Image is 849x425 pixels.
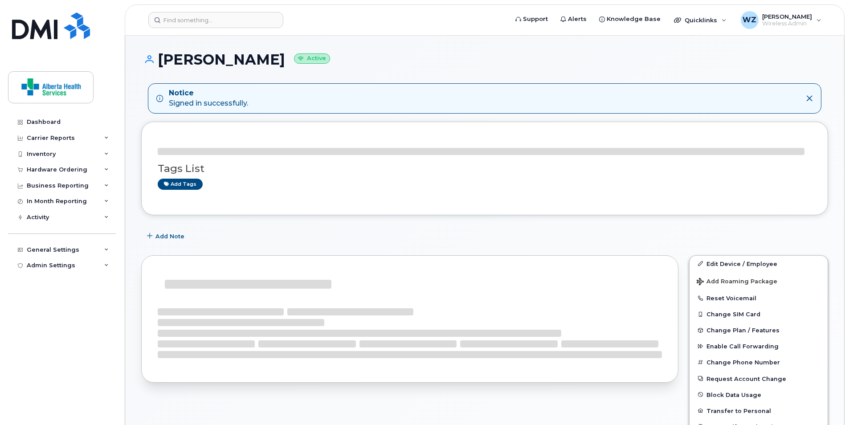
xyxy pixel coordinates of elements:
button: Add Roaming Package [690,272,828,290]
button: Change Phone Number [690,354,828,370]
button: Reset Voicemail [690,290,828,306]
small: Active [294,53,330,64]
h1: [PERSON_NAME] [141,52,828,67]
button: Add Note [141,229,192,245]
span: Change Plan / Features [706,327,780,334]
span: Add Roaming Package [697,278,777,286]
h3: Tags List [158,163,812,174]
button: Block Data Usage [690,387,828,403]
button: Transfer to Personal [690,403,828,419]
a: Edit Device / Employee [690,256,828,272]
a: Add tags [158,179,203,190]
strong: Notice [169,88,248,98]
div: Signed in successfully. [169,88,248,109]
span: Enable Call Forwarding [706,343,779,350]
button: Change Plan / Features [690,322,828,338]
button: Request Account Change [690,371,828,387]
button: Enable Call Forwarding [690,338,828,354]
button: Change SIM Card [690,306,828,322]
span: Add Note [155,232,184,241]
